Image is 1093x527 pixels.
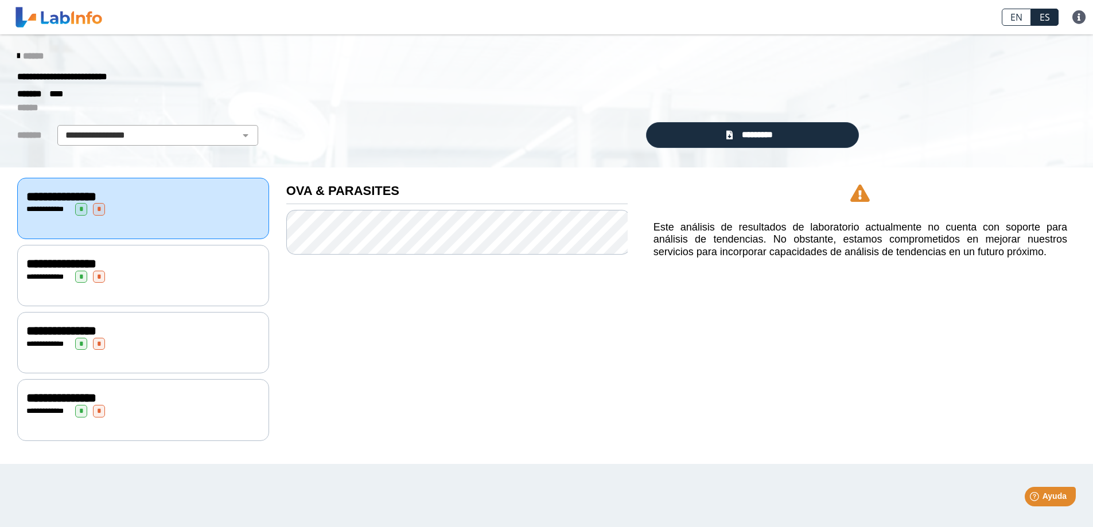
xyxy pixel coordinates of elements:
[1002,9,1031,26] a: EN
[1031,9,1059,26] a: ES
[991,482,1080,514] iframe: Help widget launcher
[286,184,399,198] b: OVA & PARASITES
[654,221,1067,259] h5: Este análisis de resultados de laboratorio actualmente no cuenta con soporte para análisis de ten...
